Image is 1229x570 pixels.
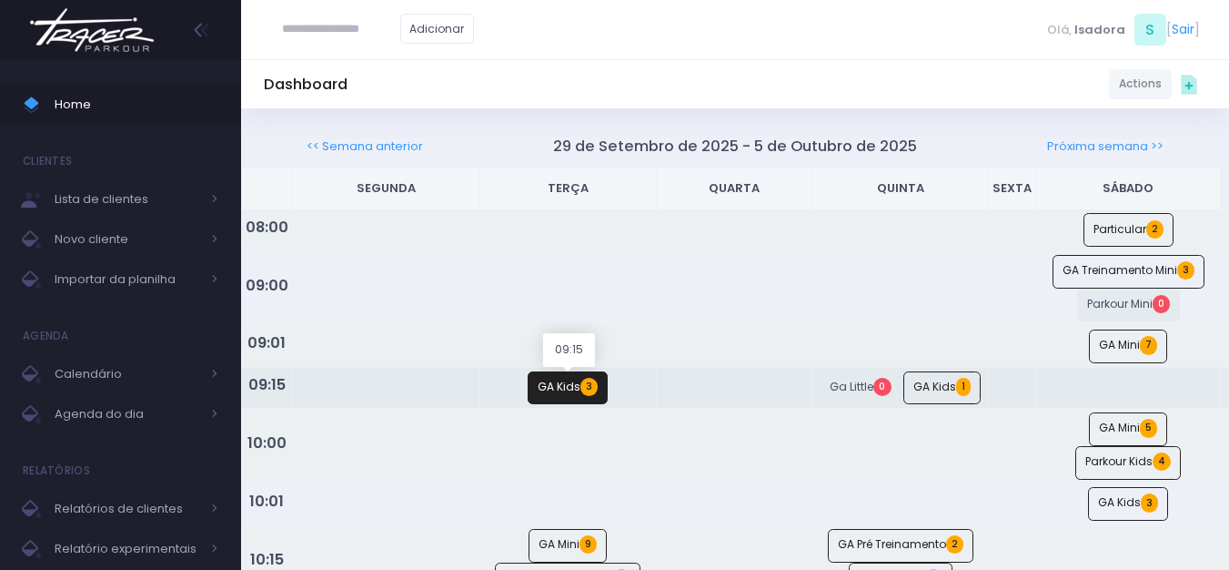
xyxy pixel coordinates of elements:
[1153,453,1171,471] span: 4
[1088,487,1168,521] a: GA Kids3
[55,268,200,291] span: Importar da planilha
[1153,295,1170,313] span: 0
[55,497,200,521] span: Relatórios de clientes
[1089,330,1167,363] a: GA Mini7
[1047,137,1164,155] a: Próxima semana >>
[1047,21,1072,39] span: Olá,
[1074,21,1125,39] span: Isadora
[873,378,891,396] span: 0
[55,188,200,211] span: Lista de clientes
[1083,213,1174,247] a: Particular2
[828,529,973,563] a: GA Pré Treinamento2
[479,168,656,210] th: Terça
[1141,494,1158,512] span: 3
[956,378,971,396] span: 1
[579,535,597,554] span: 9
[23,143,72,179] h4: Clientes
[528,372,608,405] a: GA Kids3
[250,549,284,570] strong: 10:15
[529,529,607,563] a: GA Mini9
[1075,446,1181,480] a: Parkour Kids4
[246,217,288,238] strong: 08:00
[821,372,902,405] a: Ga Little0
[55,537,200,561] span: Relatório experimentais
[1140,336,1157,354] span: 7
[23,453,90,489] h4: Relatórios
[55,93,218,117] span: Home
[247,332,286,353] strong: 09:01
[656,168,812,210] th: Quarta
[246,275,288,296] strong: 09:00
[264,76,348,94] h5: Dashboard
[1053,255,1204,289] a: GA Treinamento Mini3
[553,137,917,156] h5: 29 de Setembro de 2025 - 5 de Outubro de 2025
[1036,168,1221,210] th: Sábado
[1172,20,1194,39] a: Sair
[1177,261,1194,280] span: 3
[55,362,200,386] span: Calendário
[903,372,981,405] a: GA Kids1
[55,402,200,426] span: Agenda do dia
[248,374,286,395] strong: 09:15
[1140,419,1157,437] span: 5
[247,433,287,453] strong: 10:00
[1089,412,1167,446] a: GA Mini5
[1146,220,1164,239] span: 2
[292,168,479,210] th: Segunda
[55,228,200,251] span: Novo cliente
[400,14,475,44] a: Adicionar
[307,137,423,155] a: << Semana anterior
[580,378,598,396] span: 3
[812,168,989,210] th: Quinta
[1040,9,1206,50] div: [ ]
[989,168,1036,210] th: Sexta
[1077,289,1180,322] a: Parkour Mini0
[1134,14,1166,46] span: S
[23,318,69,354] h4: Agenda
[249,491,284,512] strong: 10:01
[946,535,963,554] span: 2
[543,333,595,367] div: 09:15
[1109,69,1172,99] a: Actions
